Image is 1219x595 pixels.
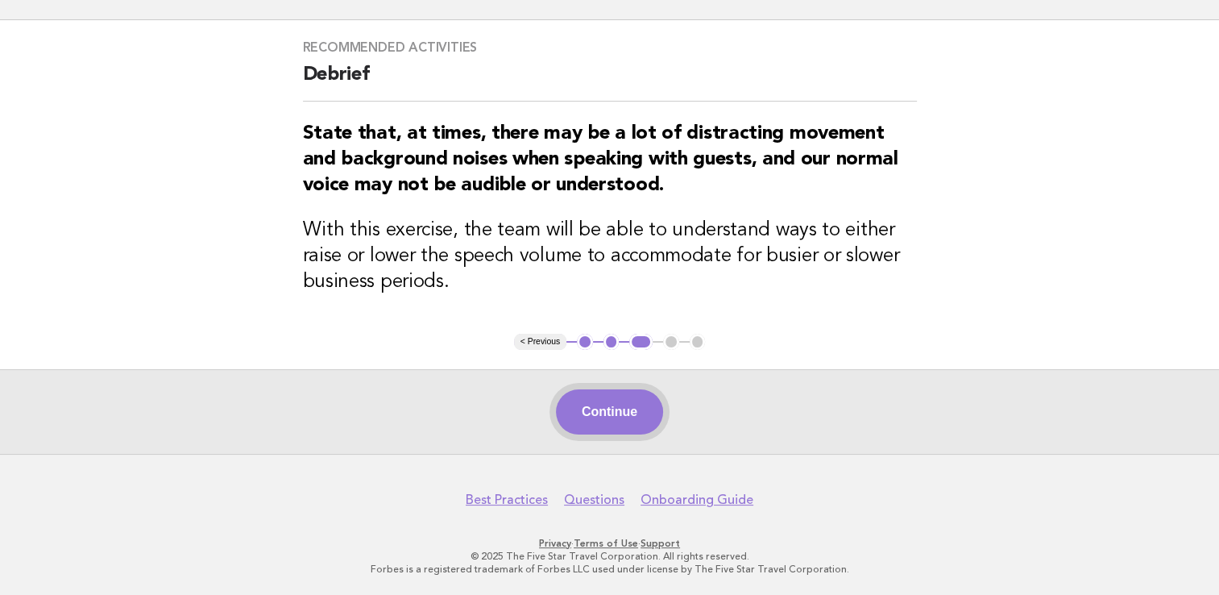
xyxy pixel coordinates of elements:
a: Terms of Use [574,538,638,549]
a: Support [641,538,680,549]
h3: With this exercise, the team will be able to understand ways to either raise or lower the speech ... [303,218,917,295]
button: 3 [629,334,653,350]
strong: State that, at times, there may be a lot of distracting movement and background noises when speak... [303,124,898,195]
p: © 2025 The Five Star Travel Corporation. All rights reserved. [117,550,1103,563]
a: Best Practices [466,492,548,508]
a: Questions [564,492,624,508]
a: Privacy [539,538,571,549]
h3: Recommended activities [303,40,917,56]
p: · · [117,537,1103,550]
button: Continue [556,389,663,435]
p: Forbes is a registered trademark of Forbes LLC used under license by The Five Star Travel Corpora... [117,563,1103,576]
a: Onboarding Guide [641,492,753,508]
button: 2 [603,334,620,350]
button: < Previous [514,334,566,350]
button: 1 [577,334,593,350]
h2: Debrief [303,62,917,102]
